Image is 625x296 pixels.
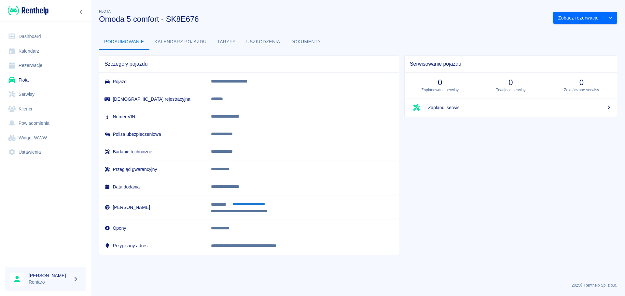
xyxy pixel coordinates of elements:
h6: [DEMOGRAPHIC_DATA] rejestracyjna [104,96,201,102]
a: Serwisy [5,87,86,102]
p: Trwające serwisy [480,87,541,93]
h6: Przypisany adres [104,242,201,249]
button: Zwiń nawigację [76,7,86,16]
span: Zaplanuj serwis [428,104,612,111]
button: Taryfy [212,34,241,50]
h6: Numer VIN [104,113,201,120]
p: Zakończone serwisy [551,87,612,93]
p: 2025 © Renthelp Sp. z o.o. [99,282,617,288]
a: Kalendarz [5,44,86,58]
p: Zaplanowane serwisy [410,87,470,93]
a: 0Trwające serwisy [475,73,546,98]
h3: 0 [410,78,470,87]
a: Powiadomienia [5,116,86,131]
a: Klienci [5,102,86,116]
a: Flota [5,73,86,87]
a: 0Zakończone serwisy [546,73,617,98]
h6: Przegląd gwarancyjny [104,166,201,173]
h6: Opony [104,225,201,231]
h3: 0 [480,78,541,87]
a: Ustawienia [5,145,86,160]
h6: Polisa ubezpieczeniowa [104,131,201,137]
h6: Data dodania [104,184,201,190]
button: Podsumowanie [99,34,149,50]
h6: [PERSON_NAME] [29,272,70,279]
a: Renthelp logo [5,5,49,16]
span: Flota [99,9,111,13]
a: Zaplanuj serwis [405,98,617,117]
button: drop-down [604,12,617,24]
button: Dokumenty [285,34,326,50]
h6: Pojazd [104,78,201,85]
h3: 0 [551,78,612,87]
img: Renthelp logo [8,5,49,16]
a: 0Zaplanowane serwisy [405,73,475,98]
p: Rentaro [29,279,70,286]
a: Rezerwacje [5,58,86,73]
button: Zobacz rezerwacje [553,12,604,24]
span: Szczegóły pojazdu [104,61,394,67]
h6: [PERSON_NAME] [104,204,201,211]
span: Serwisowanie pojazdu [410,61,612,67]
button: Kalendarz pojazdu [149,34,212,50]
h6: Badanie techniczne [104,148,201,155]
a: Widget WWW [5,131,86,145]
button: Uszkodzenia [241,34,285,50]
a: Dashboard [5,29,86,44]
h3: Omoda 5 comfort - SK8E676 [99,15,548,24]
